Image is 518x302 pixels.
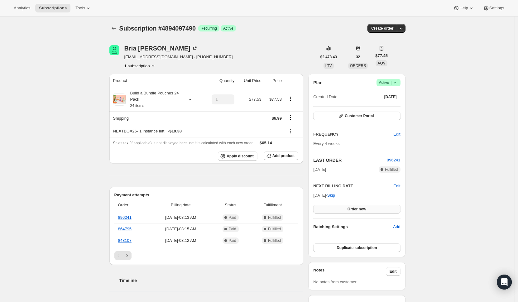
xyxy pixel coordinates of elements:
[389,222,404,232] button: Add
[385,167,398,172] span: Fulfilled
[214,202,247,208] span: Status
[313,193,335,198] span: [DATE] ·
[39,6,67,11] span: Subscriptions
[345,113,374,118] span: Customer Portal
[375,53,388,59] span: $77.45
[313,243,400,252] button: Duplicate subscription
[124,54,233,60] span: [EMAIL_ADDRESS][DOMAIN_NAME] · [PHONE_NUMBER]
[151,237,210,244] span: [DATE] · 03:12 AM
[118,238,132,243] a: 848107
[201,26,217,31] span: Recurring
[269,97,282,102] span: $77.53
[313,280,357,284] span: No notes from customer
[263,74,284,88] th: Price
[151,214,210,221] span: [DATE] · 03:13 AM
[268,215,281,220] span: Fulfilled
[118,215,132,220] a: 896241
[313,224,393,230] h6: Batching Settings
[264,151,298,160] button: Add product
[393,183,400,189] button: Edit
[313,267,386,276] h3: Notes
[271,116,282,121] span: $6.99
[285,114,295,121] button: Shipping actions
[114,198,149,212] th: Order
[313,141,340,146] span: Every 4 weeks
[387,158,400,162] a: 896241
[367,24,397,33] button: Create order
[72,4,95,12] button: Tools
[313,166,326,173] span: [DATE]
[236,74,263,88] th: Unit Price
[272,153,295,158] span: Add product
[113,141,254,145] span: Sales tax (if applicable) is not displayed because it is calculated with each new order.
[371,26,393,31] span: Create order
[320,55,337,60] span: $2,478.43
[109,74,203,88] th: Product
[218,151,257,161] button: Apply discount
[229,215,236,220] span: Paid
[151,202,210,208] span: Billing date
[386,267,400,276] button: Edit
[151,226,210,232] span: [DATE] · 03:15 AM
[337,245,377,250] span: Duplicate subscription
[489,6,504,11] span: Settings
[168,128,182,134] span: - $19.38
[249,97,261,102] span: $77.53
[227,154,254,159] span: Apply discount
[449,4,478,12] button: Help
[390,269,397,274] span: Edit
[35,4,70,12] button: Subscriptions
[126,90,182,109] div: Build a Bundle Pouches 24 Pack
[114,192,299,198] h2: Payment attempts
[285,95,295,102] button: Product actions
[313,157,387,163] h2: LAST ORDER
[313,183,393,189] h2: NEXT BILLING DATE
[229,227,236,232] span: Paid
[313,79,323,86] h2: Plan
[114,251,299,260] nav: Pagination
[313,205,400,213] button: Order now
[109,111,203,125] th: Shipping
[14,6,30,11] span: Analytics
[352,53,364,61] button: 32
[324,190,339,200] button: Skip
[313,131,393,137] h2: FREQUENCY
[327,192,335,199] span: Skip
[229,238,236,243] span: Paid
[313,94,337,100] span: Created Date
[356,55,360,60] span: 32
[109,24,118,33] button: Subscriptions
[223,26,233,31] span: Active
[387,157,400,163] button: 896241
[459,6,468,11] span: Help
[391,80,391,85] span: |
[393,131,400,137] span: Edit
[479,4,508,12] button: Settings
[109,45,119,55] span: Bria Gilbert
[384,94,397,99] span: [DATE]
[313,112,400,120] button: Customer Portal
[119,25,196,32] span: Subscription #4894097490
[130,103,144,108] small: 24 items
[75,6,85,11] span: Tools
[377,61,385,65] span: AOV
[10,4,34,12] button: Analytics
[123,251,132,260] button: Next
[113,128,282,134] div: NEXTBOX25 - 1 instance left
[350,64,366,68] span: ORDERS
[124,63,156,69] button: Product actions
[379,79,398,86] span: Active
[118,227,132,231] a: 864795
[268,238,281,243] span: Fulfilled
[381,93,400,101] button: [DATE]
[119,277,304,284] h2: Timeline
[317,53,341,61] button: $2,478.43
[268,227,281,232] span: Fulfilled
[348,207,366,212] span: Order now
[251,202,295,208] span: Fulfillment
[325,64,332,68] span: LTV
[393,224,400,230] span: Add
[124,45,198,51] div: Bria [PERSON_NAME]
